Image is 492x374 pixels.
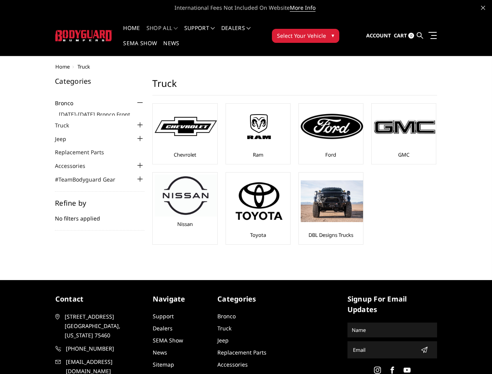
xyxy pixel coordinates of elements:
[55,135,76,143] a: Jeep
[153,325,173,332] a: Dealers
[217,349,266,356] a: Replacement Parts
[55,162,95,170] a: Accessories
[123,41,157,56] a: SEMA Show
[349,324,436,336] input: Name
[55,63,70,70] a: Home
[123,25,140,41] a: Home
[55,148,114,156] a: Replacement Parts
[217,325,231,332] a: Truck
[394,32,407,39] span: Cart
[408,33,414,39] span: 0
[366,32,391,39] span: Account
[290,4,316,12] a: More Info
[146,25,178,41] a: shop all
[253,151,263,158] a: Ram
[217,294,275,304] h5: Categories
[163,41,179,56] a: News
[217,361,248,368] a: Accessories
[272,29,339,43] button: Select Your Vehicle
[153,361,174,368] a: Sitemap
[398,151,409,158] a: GMC
[217,337,229,344] a: Jeep
[55,121,79,129] a: Truck
[55,30,113,41] img: BODYGUARD BUMPERS
[55,344,145,353] a: [PHONE_NUMBER]
[184,25,215,41] a: Support
[65,312,143,340] span: [STREET_ADDRESS] [GEOGRAPHIC_DATA], [US_STATE] 75460
[177,221,193,228] a: Nissan
[366,25,391,46] a: Account
[55,294,145,304] h5: contact
[66,344,145,353] span: [PHONE_NUMBER]
[59,110,145,118] a: [DATE]-[DATE] Bronco Front
[347,294,437,315] h5: signup for email updates
[217,312,236,320] a: Bronco
[153,349,167,356] a: News
[55,175,125,183] a: #TeamBodyguard Gear
[325,151,336,158] a: Ford
[55,99,83,107] a: Bronco
[350,344,418,356] input: Email
[332,31,334,39] span: ▾
[55,78,145,85] h5: Categories
[309,231,353,238] a: DBL Designs Trucks
[277,32,326,40] span: Select Your Vehicle
[152,78,437,95] h1: Truck
[78,63,90,70] span: Truck
[250,231,266,238] a: Toyota
[55,199,145,231] div: No filters applied
[55,199,145,206] h5: Refine by
[221,25,251,41] a: Dealers
[153,337,183,344] a: SEMA Show
[394,25,414,46] a: Cart 0
[153,294,210,304] h5: Navigate
[153,312,174,320] a: Support
[174,151,196,158] a: Chevrolet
